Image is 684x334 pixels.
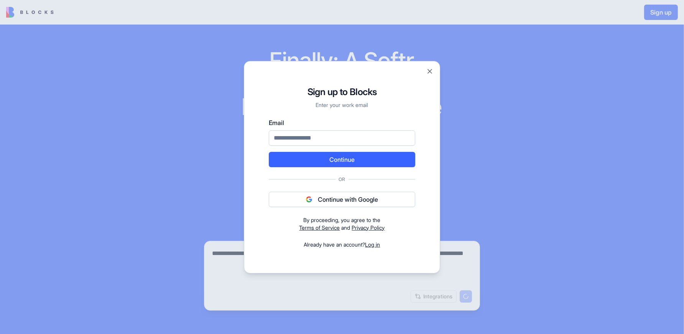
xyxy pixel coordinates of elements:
[269,118,415,127] label: Email
[365,241,380,248] a: Log in
[269,152,415,167] button: Continue
[306,196,312,202] img: google logo
[269,241,415,248] div: Already have an account?
[269,101,415,109] p: Enter your work email
[269,192,415,207] button: Continue with Google
[269,216,415,224] div: By proceeding, you agree to the
[269,86,415,98] h1: Sign up to Blocks
[426,67,434,75] button: Close
[352,224,385,231] a: Privacy Policy
[336,176,349,183] span: Or
[299,224,340,231] a: Terms of Service
[269,216,415,232] div: and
